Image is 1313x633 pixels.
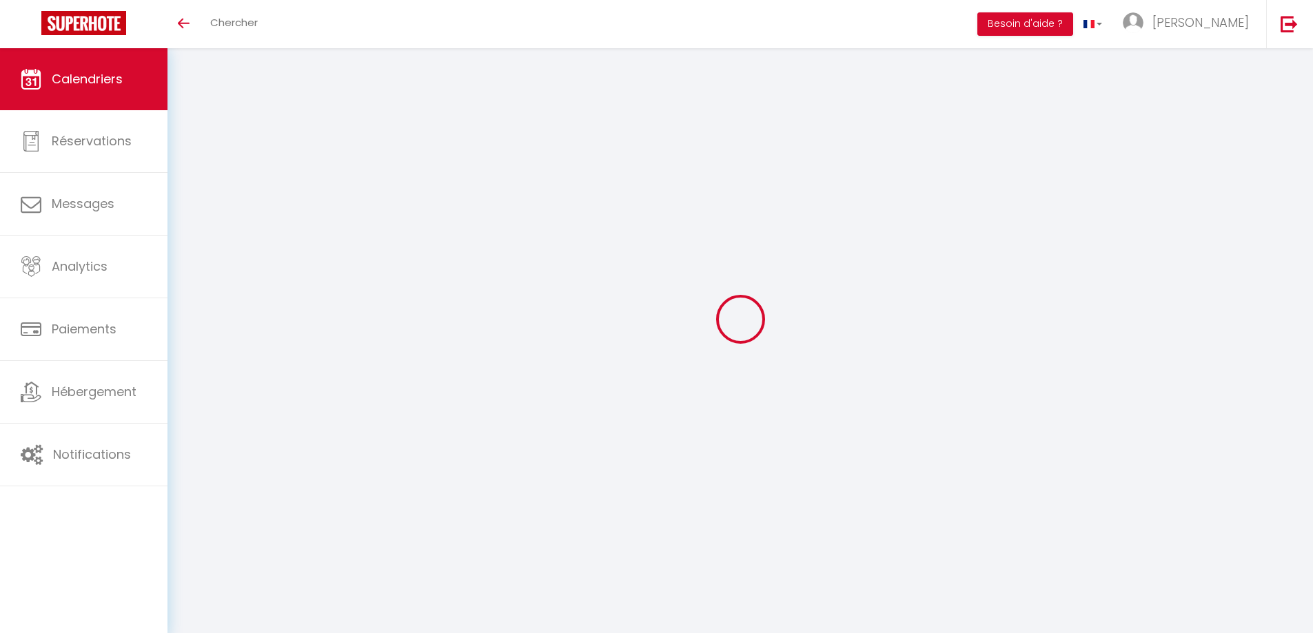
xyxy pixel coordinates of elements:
[1152,14,1249,31] span: [PERSON_NAME]
[1123,12,1143,33] img: ...
[52,320,116,338] span: Paiements
[41,11,126,35] img: Super Booking
[52,258,108,275] span: Analytics
[53,446,131,463] span: Notifications
[52,195,114,212] span: Messages
[977,12,1073,36] button: Besoin d'aide ?
[1281,15,1298,32] img: logout
[52,70,123,87] span: Calendriers
[210,15,258,30] span: Chercher
[52,383,136,400] span: Hébergement
[52,132,132,149] span: Réservations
